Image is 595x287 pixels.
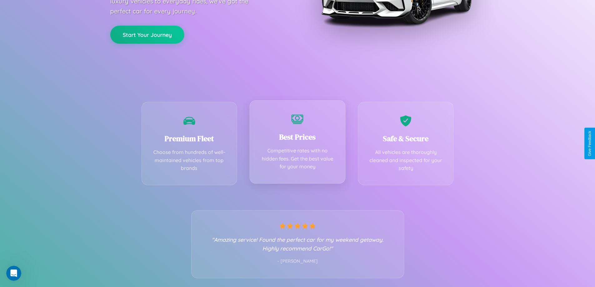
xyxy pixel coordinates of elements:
p: All vehicles are thoroughly cleaned and inspected for your safety [368,148,444,172]
h3: Premium Fleet [151,133,228,144]
h3: Safe & Secure [368,133,444,144]
p: Choose from hundreds of well-maintained vehicles from top brands [151,148,228,172]
p: Competitive rates with no hidden fees. Get the best value for your money [259,147,336,171]
p: "Amazing service! Found the perfect car for my weekend getaway. Highly recommend CarGo!" [204,235,391,253]
iframe: Intercom live chat [6,266,21,281]
button: Start Your Journey [110,26,184,44]
h3: Best Prices [259,132,336,142]
p: - [PERSON_NAME] [204,257,391,265]
div: Give Feedback [588,131,592,156]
